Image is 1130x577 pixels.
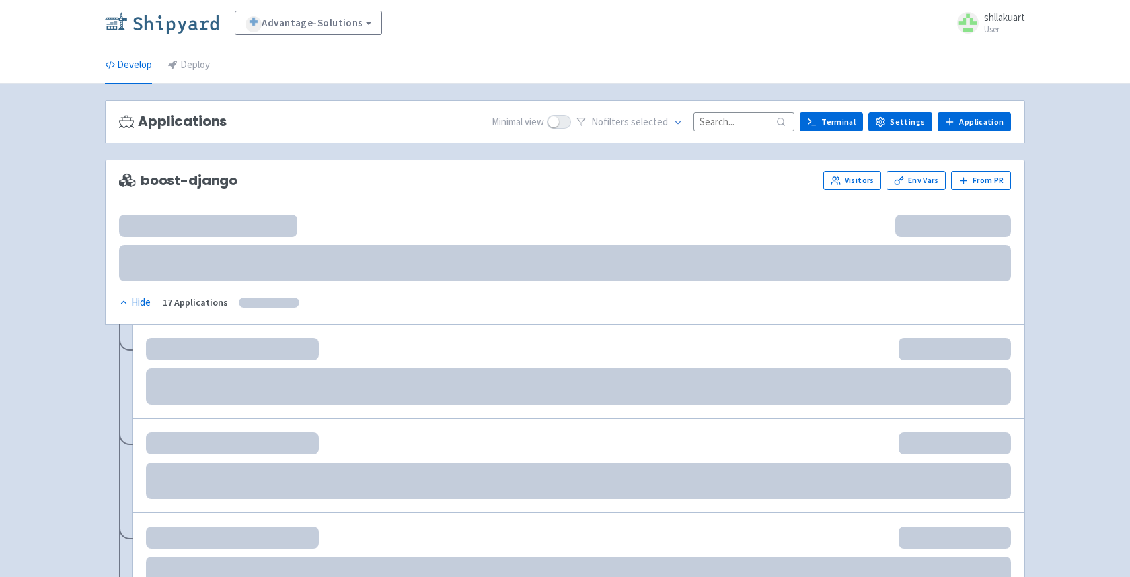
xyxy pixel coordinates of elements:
button: Hide [119,295,152,310]
div: Hide [119,295,151,310]
button: From PR [951,171,1011,190]
a: shllakuart User [949,12,1025,34]
a: Deploy [168,46,210,84]
input: Search... [693,112,794,131]
a: Settings [868,112,932,131]
a: Advantage-Solutions [235,11,382,35]
a: Develop [105,46,152,84]
a: Terminal [800,112,863,131]
span: No filter s [591,114,668,130]
a: Application [938,112,1011,131]
span: shllakuart [984,11,1025,24]
small: User [984,25,1025,34]
h3: Applications [119,114,227,129]
span: Minimal view [492,114,544,130]
div: 17 Applications [163,295,228,310]
a: Visitors [823,171,881,190]
img: Shipyard logo [105,12,219,34]
a: Env Vars [887,171,946,190]
span: boost-django [119,173,237,189]
span: selected [631,115,668,128]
